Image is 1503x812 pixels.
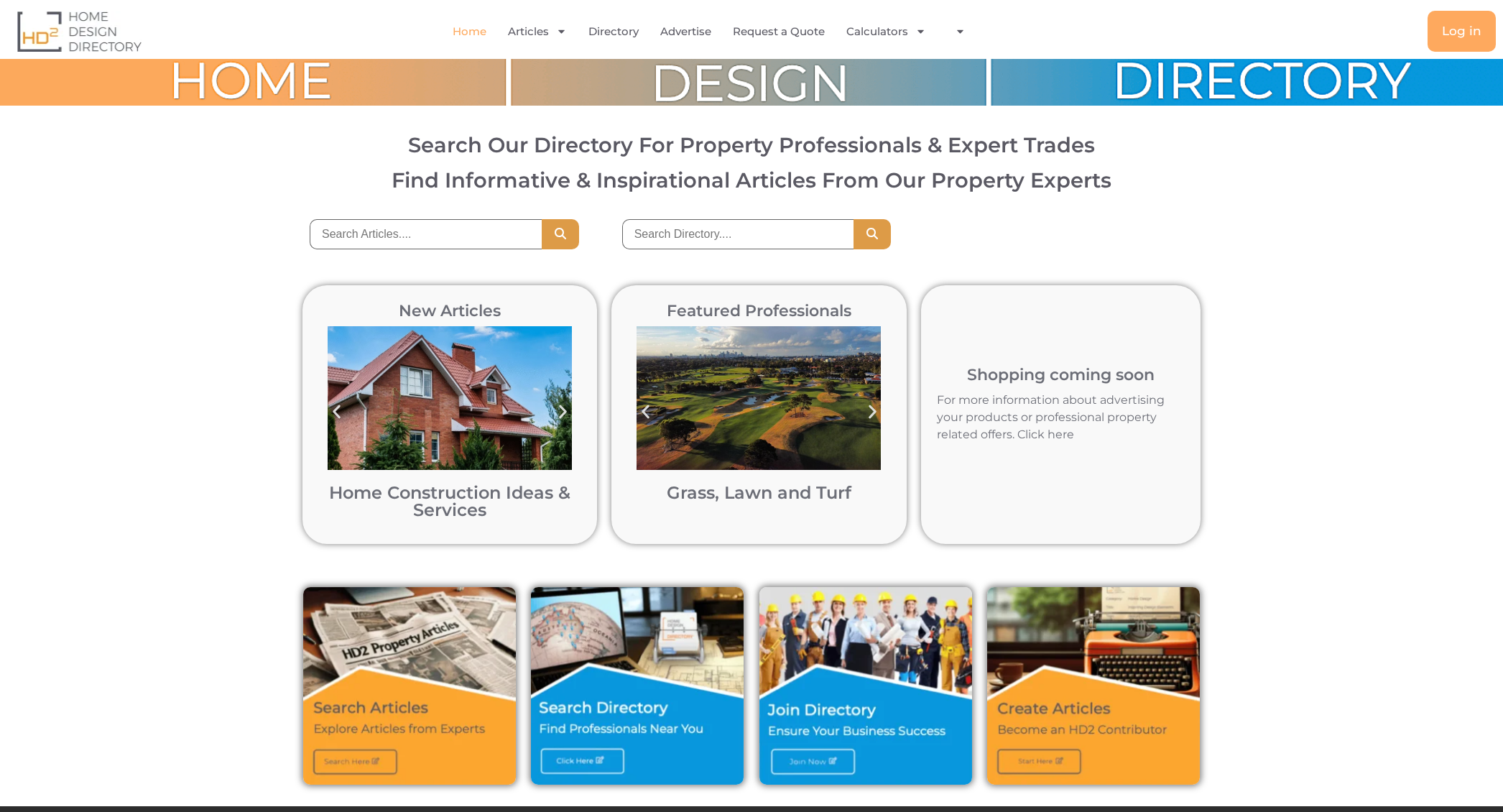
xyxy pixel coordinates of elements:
div: Next slide [856,396,889,428]
div: Previous slide [320,396,353,428]
a: Calculators [846,15,926,48]
span: Log in [1442,25,1481,37]
h2: Featured Professionals [629,303,888,319]
a: Home Construction Ideas & Services [329,482,570,520]
a: Advertise [660,15,711,48]
div: 1 / 12 [320,319,579,526]
nav: Menu [305,15,1124,48]
h2: New Articles [320,303,579,319]
button: Search [854,219,891,249]
div: 1 / 12 [629,319,888,526]
button: Search [542,219,579,249]
a: Grass, Lawn and Turf [667,482,851,503]
a: Home [453,15,486,48]
div: Previous slide [629,396,662,428]
a: Log in [1428,11,1496,52]
h3: Find Informative & Inspirational Articles From Our Property Experts [29,170,1474,190]
div: Next slide [547,396,579,428]
a: Directory [588,15,639,48]
h2: Search Our Directory For Property Professionals & Expert Trades [29,134,1474,155]
a: Articles [508,15,567,48]
input: Search Directory.... [622,219,854,249]
input: Search Articles.... [310,219,542,249]
img: Bonnie Doon Golf Club in Sydney post turf pigment [637,326,881,470]
a: Request a Quote [733,15,825,48]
